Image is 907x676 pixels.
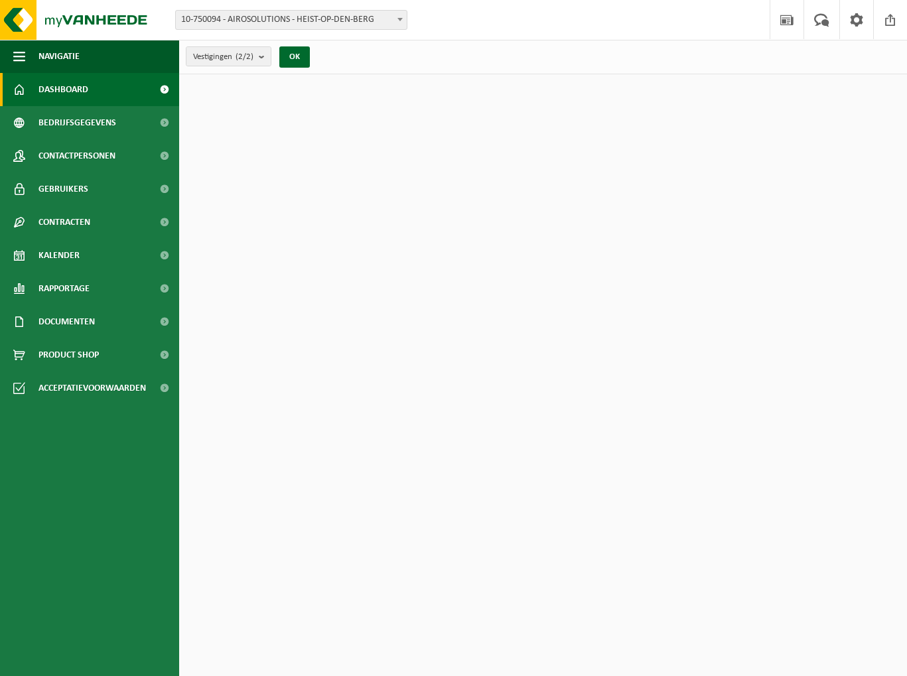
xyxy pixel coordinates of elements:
span: 10-750094 - AIROSOLUTIONS - HEIST-OP-DEN-BERG [176,11,407,29]
span: Contactpersonen [38,139,115,172]
span: Navigatie [38,40,80,73]
span: Kalender [38,239,80,272]
button: OK [279,46,310,68]
span: Contracten [38,206,90,239]
span: Bedrijfsgegevens [38,106,116,139]
span: Vestigingen [193,47,253,67]
span: Dashboard [38,73,88,106]
span: Product Shop [38,338,99,372]
span: Documenten [38,305,95,338]
button: Vestigingen(2/2) [186,46,271,66]
span: Rapportage [38,272,90,305]
span: Gebruikers [38,172,88,206]
count: (2/2) [236,52,253,61]
span: 10-750094 - AIROSOLUTIONS - HEIST-OP-DEN-BERG [175,10,407,30]
span: Acceptatievoorwaarden [38,372,146,405]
